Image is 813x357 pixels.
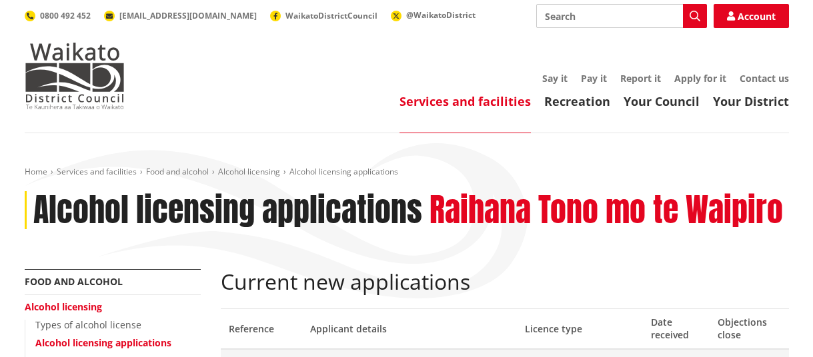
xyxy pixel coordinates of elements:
[406,9,476,21] span: @WaikatoDistrict
[40,10,91,21] span: 0800 492 452
[620,72,661,85] a: Report it
[714,4,789,28] a: Account
[285,10,377,21] span: WaikatoDistrictCouncil
[221,269,789,294] h2: Current new applications
[740,72,789,85] a: Contact us
[33,191,422,230] h1: Alcohol licensing applications
[643,308,710,349] th: Date received
[35,318,141,331] a: Types of alcohol license
[146,166,209,177] a: Food and alcohol
[302,308,517,349] th: Applicant details
[57,166,137,177] a: Services and facilities
[25,166,47,177] a: Home
[25,275,123,288] a: Food and alcohol
[399,93,531,109] a: Services and facilities
[289,166,398,177] span: Alcohol licensing applications
[25,167,789,178] nav: breadcrumb
[624,93,700,109] a: Your Council
[544,93,610,109] a: Recreation
[536,4,707,28] input: Search input
[674,72,726,85] a: Apply for it
[430,191,783,230] h2: Raihana Tono mo te Waipiro
[25,10,91,21] a: 0800 492 452
[517,308,643,349] th: Licence type
[710,308,789,349] th: Objections close
[25,43,125,109] img: Waikato District Council - Te Kaunihera aa Takiwaa o Waikato
[542,72,568,85] a: Say it
[391,9,476,21] a: @WaikatoDistrict
[713,93,789,109] a: Your District
[25,300,102,313] a: Alcohol licensing
[221,308,302,349] th: Reference
[218,166,280,177] a: Alcohol licensing
[119,10,257,21] span: [EMAIL_ADDRESS][DOMAIN_NAME]
[581,72,607,85] a: Pay it
[35,336,171,349] a: Alcohol licensing applications
[270,10,377,21] a: WaikatoDistrictCouncil
[104,10,257,21] a: [EMAIL_ADDRESS][DOMAIN_NAME]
